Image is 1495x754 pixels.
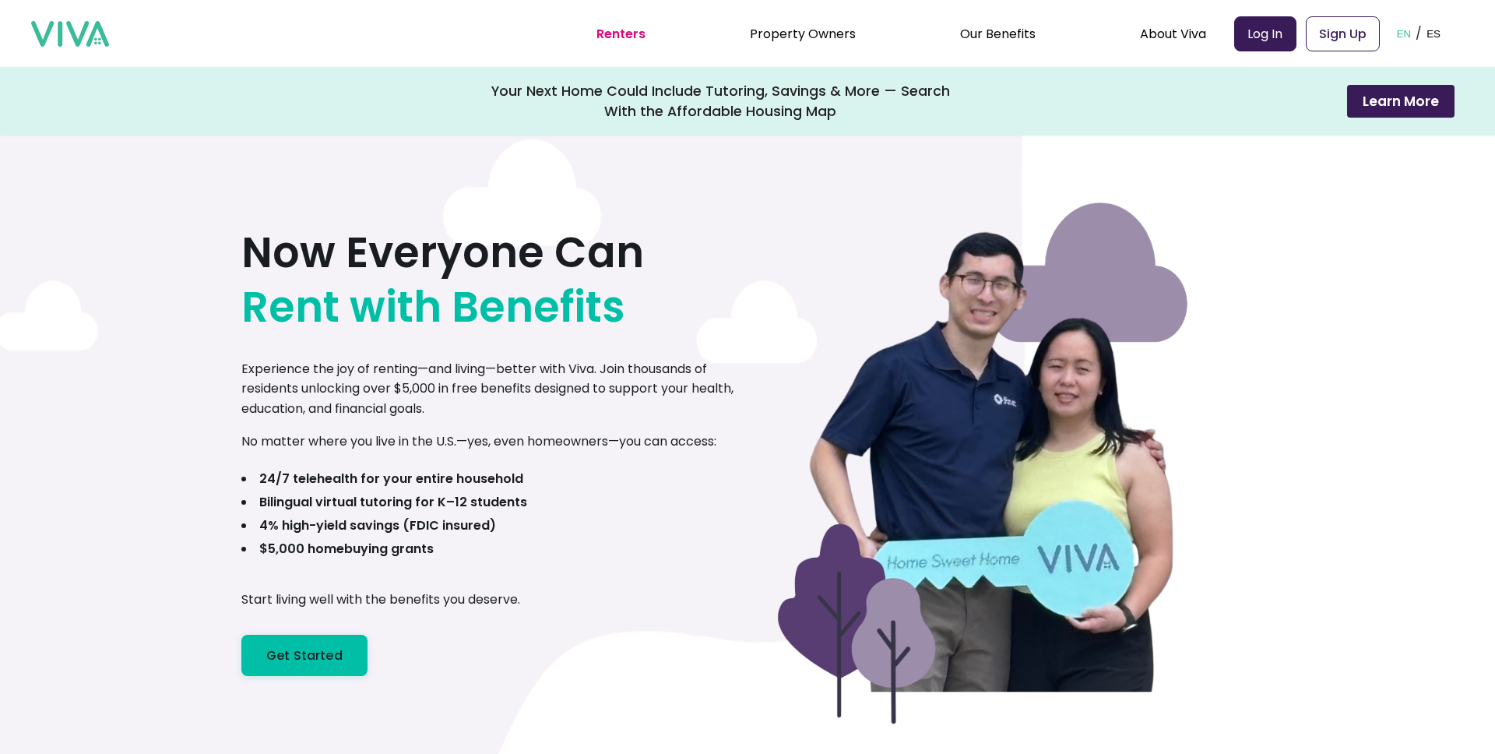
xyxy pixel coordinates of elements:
a: Sign Up [1306,16,1380,51]
button: Learn More [1347,85,1455,118]
p: Experience the joy of renting—and living—better with Viva. Join thousands of residents unlocking ... [241,359,747,419]
p: / [1416,22,1422,45]
a: Renters [596,25,645,43]
b: 24/7 telehealth for your entire household [259,470,523,488]
img: Smiling person holding a phone with Viva app [767,100,1234,754]
button: EN [1392,9,1416,58]
a: Property Owners [750,25,856,43]
a: Get Started [241,635,368,676]
b: 4% high-yield savings (FDIC insured) [259,516,496,534]
a: Log In [1234,16,1296,51]
b: $5,000 homebuying grants [259,540,434,558]
div: Your Next Home Could Include Tutoring, Savings & More — Search With the Affordable Housing Map [491,81,950,122]
img: viva [31,21,109,48]
b: Bilingual virtual tutoring for K–12 students [259,493,527,511]
div: Our Benefits [960,14,1036,53]
button: ES [1422,9,1445,58]
span: Rent with Benefits [241,280,625,334]
div: About Viva [1140,14,1206,53]
h1: Now Everyone Can [241,225,644,334]
p: Start living well with the benefits you deserve. [241,590,520,610]
p: No matter where you live in the U.S.—yes, even homeowners—you can access: [241,432,716,452]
